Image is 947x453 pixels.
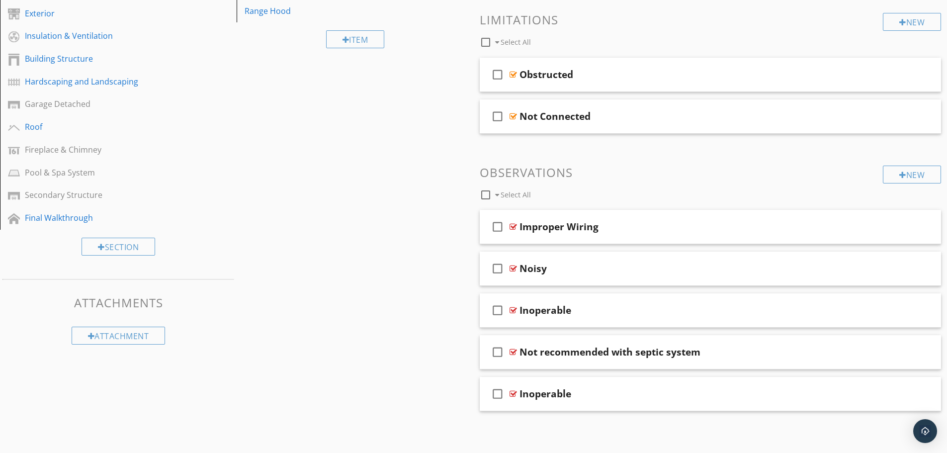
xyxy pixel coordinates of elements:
[490,215,506,239] i: check_box_outline_blank
[25,121,189,133] div: Roof
[25,189,189,201] div: Secondary Structure
[326,30,385,48] div: Item
[490,63,506,87] i: check_box_outline_blank
[519,69,573,81] div: Obstructed
[25,30,189,42] div: Insulation & Ventilation
[490,104,506,128] i: check_box_outline_blank
[25,76,189,88] div: Hardscaping and Landscaping
[519,388,571,400] div: Inoperable
[913,419,937,443] div: Open Intercom Messenger
[480,13,942,26] h3: Limitations
[519,263,547,274] div: Noisy
[519,110,591,122] div: Not Connected
[519,346,700,358] div: Not recommended with septic system
[883,13,941,31] div: New
[25,144,189,156] div: Fireplace & Chimney
[519,221,599,233] div: Improper Wiring
[25,7,189,19] div: Exterior
[490,340,506,364] i: check_box_outline_blank
[490,382,506,406] i: check_box_outline_blank
[501,37,531,47] span: Select All
[25,53,189,65] div: Building Structure
[72,327,166,345] div: Attachment
[25,167,189,179] div: Pool & Spa System
[883,166,941,183] div: New
[519,304,571,316] div: Inoperable
[25,98,189,110] div: Garage Detached
[480,166,942,179] h3: Observations
[25,212,189,224] div: Final Walkthrough
[501,190,531,199] span: Select All
[490,257,506,280] i: check_box_outline_blank
[245,5,431,17] div: Range Hood
[82,238,155,256] div: Section
[490,298,506,322] i: check_box_outline_blank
